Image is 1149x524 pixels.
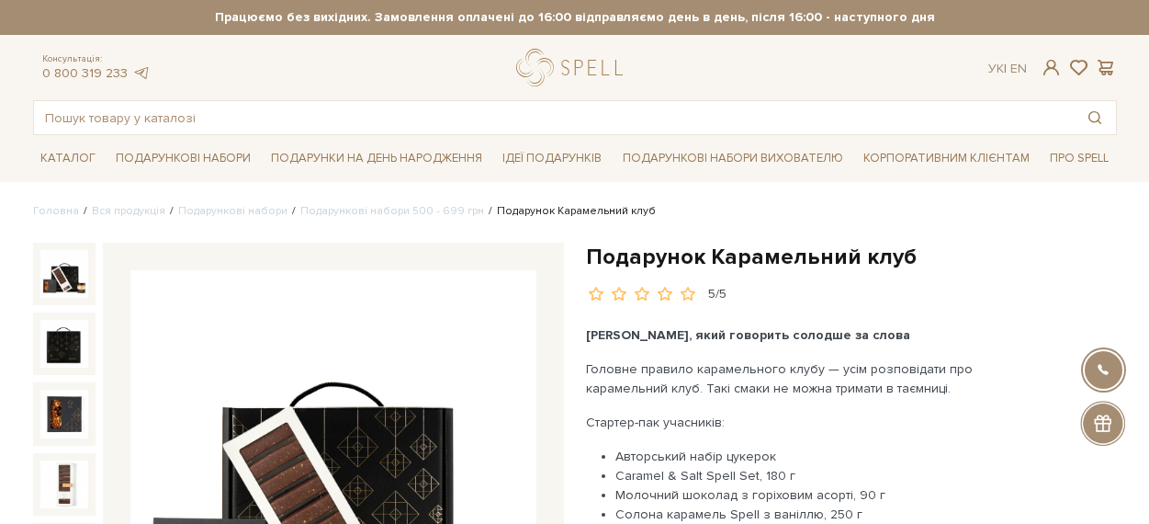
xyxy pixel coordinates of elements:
[33,9,1117,26] strong: Працюємо без вихідних. Замовлення оплачені до 16:00 відправляємо день в день, після 16:00 - насту...
[108,144,258,173] a: Подарункові набори
[495,144,609,173] a: Ідеї подарунків
[615,505,1017,524] li: Солона карамель Spell з ваніллю, 250 г
[42,65,128,81] a: 0 800 319 233
[708,286,727,303] div: 5/5
[42,53,151,65] span: Консультація:
[615,466,1017,485] li: Caramel & Salt Spell Set, 180 г
[40,461,88,508] img: Подарунок Карамельний клуб
[615,485,1017,505] li: Молочний шоколад з горіховим асорті, 90 г
[988,61,1027,77] div: Ук
[484,203,656,220] li: Подарунок Карамельний клуб
[92,204,165,218] a: Вся продукція
[586,359,1017,398] p: Головне правило карамельного клубу — усім розповідати про карамельний клуб. Такі смаки не можна т...
[300,204,484,218] a: Подарункові набори 500 - 699 грн
[586,327,910,343] b: [PERSON_NAME], який говорить солодше за слова
[1074,101,1116,134] button: Пошук товару у каталозі
[40,390,88,438] img: Подарунок Карамельний клуб
[615,447,1017,466] li: Авторський набір цукерок
[33,144,103,173] a: Каталог
[615,142,850,174] a: Подарункові набори вихователю
[1004,61,1007,76] span: |
[586,413,1017,432] p: Стартер-пак учасників:
[264,144,490,173] a: Подарунки на День народження
[33,204,79,218] a: Головна
[856,142,1037,174] a: Корпоративним клієнтам
[34,101,1074,134] input: Пошук товару у каталозі
[586,243,1117,271] h1: Подарунок Карамельний клуб
[40,250,88,298] img: Подарунок Карамельний клуб
[1010,61,1027,76] a: En
[1042,144,1116,173] a: Про Spell
[40,320,88,368] img: Подарунок Карамельний клуб
[178,204,287,218] a: Подарункові набори
[132,65,151,81] a: telegram
[516,49,631,86] a: logo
